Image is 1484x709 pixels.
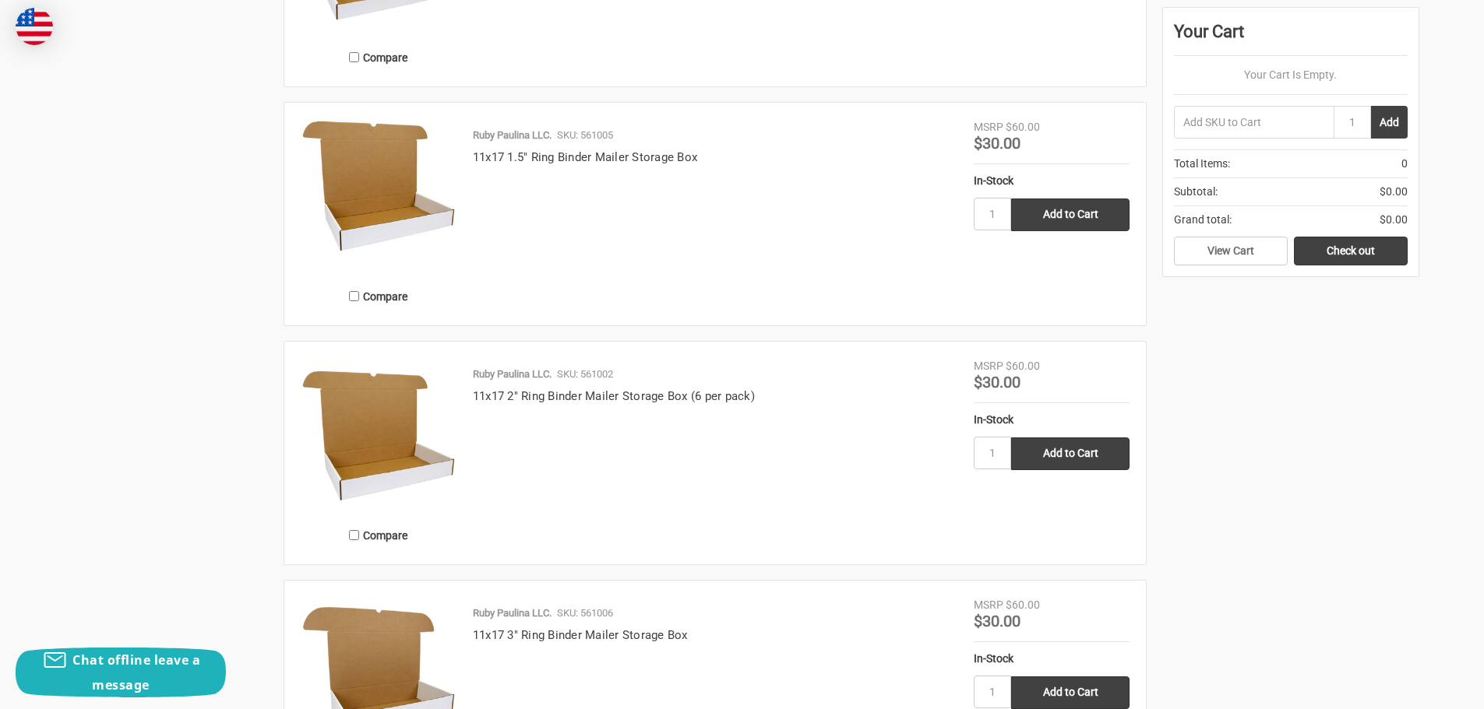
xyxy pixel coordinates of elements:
div: MSRP [974,358,1003,374]
p: Ruby Paulina LLC. [473,367,552,382]
input: Compare [349,530,359,540]
a: 11x17 2" Ring Binder Mailer Storage Box (6 per pack) [473,389,755,403]
span: $30.00 [974,373,1020,391]
input: Compare [349,291,359,301]
span: Grand total: [1174,212,1232,228]
input: Add to Cart [1011,437,1130,470]
p: SKU: 561006 [557,605,613,621]
input: Add SKU to Cart [1174,106,1334,139]
span: $0.00 [1380,184,1408,200]
p: Ruby Paulina LLC. [473,128,552,143]
p: Ruby Paulina LLC. [473,605,552,621]
a: Check out [1294,237,1408,266]
span: $60.00 [1006,598,1040,611]
label: Compare [301,44,456,70]
div: In-Stock [974,651,1130,667]
span: Subtotal: [1174,184,1218,200]
img: duty and tax information for United States [16,8,53,45]
span: $60.00 [1006,360,1040,372]
div: In-Stock [974,412,1130,428]
p: SKU: 561005 [557,128,613,143]
img: 11x17 1.5" Ring Binder Mailer Storage Box [301,119,456,253]
span: $60.00 [1006,121,1040,133]
p: SKU: 561002 [557,367,613,382]
span: $0.00 [1380,212,1408,228]
button: Add [1371,106,1408,139]
div: Your Cart [1174,19,1408,56]
span: Chat offline leave a message [72,651,200,693]
span: $30.00 [974,612,1020,630]
iframe: Google Customer Reviews [1355,667,1484,709]
span: Total Items: [1174,156,1230,172]
button: Chat offline leave a message [16,648,226,697]
label: Compare [301,283,456,309]
input: Add to Cart [1011,198,1130,231]
a: View Cart [1174,237,1288,266]
a: 11x17 3" Ring Binder Mailer Storage Box [473,628,688,642]
div: MSRP [974,119,1003,135]
img: 11x17 2" Ring Binder Mailer Storage Box (pack of 6) [301,358,456,514]
input: Compare [349,52,359,62]
div: MSRP [974,597,1003,613]
a: 11x17 1.5" Ring Binder Mailer Storage Box [473,150,697,164]
label: Compare [301,522,456,548]
p: Your Cart Is Empty. [1174,67,1408,83]
a: 11x17 1.5" Ring Binder Mailer Storage Box [301,119,456,275]
input: Add to Cart [1011,676,1130,709]
div: In-Stock [974,173,1130,189]
span: 0 [1401,156,1408,172]
span: $30.00 [974,134,1020,153]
